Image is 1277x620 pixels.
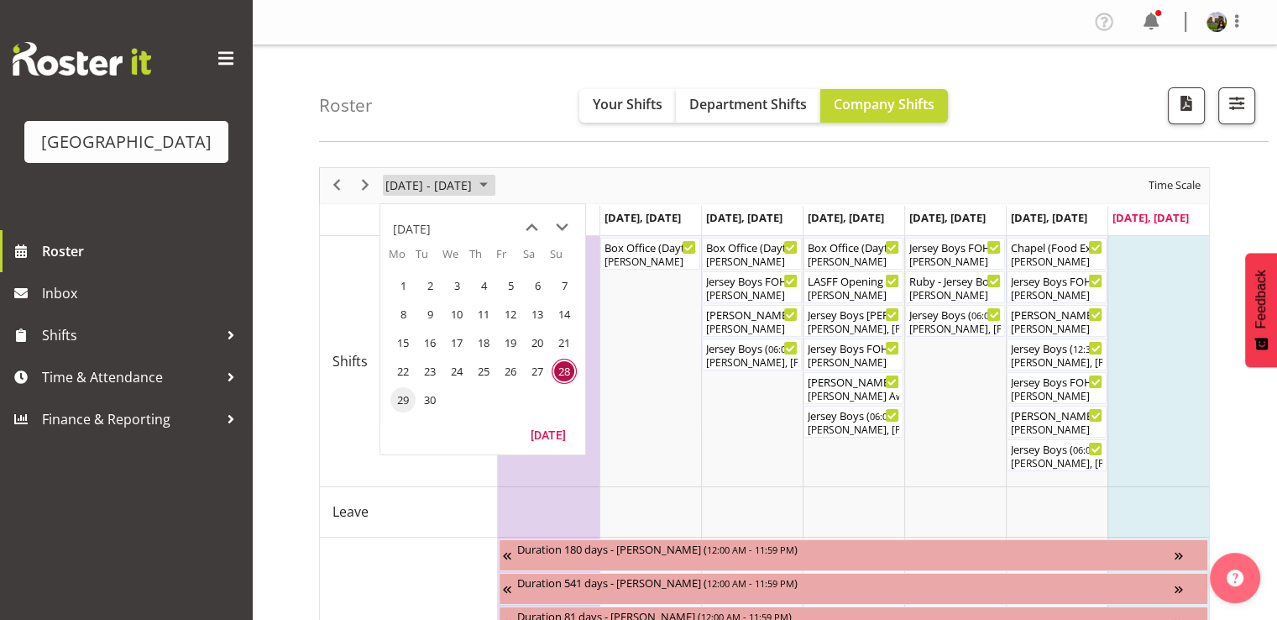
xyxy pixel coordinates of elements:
[707,576,794,590] span: 12:00 AM - 11:59 PM
[909,288,1001,303] div: [PERSON_NAME]
[803,238,903,270] div: Shifts"s event - Box Office (Daytime Shifts) Begin From Thursday, September 25, 2025 at 10:00:00 ...
[417,273,442,298] span: Tuesday, September 2, 2025
[496,246,523,271] th: Fr
[383,175,495,196] button: September 2025
[706,210,782,225] span: [DATE], [DATE]
[1073,443,1160,456] span: 06:00 PM - 10:10 PM
[905,271,1005,303] div: Shifts"s event - Ruby - Jersey Boys - Box Office Begin From Friday, September 26, 2025 at 5:30:00...
[417,359,442,384] span: Tuesday, September 23, 2025
[1011,389,1102,404] div: [PERSON_NAME]
[905,305,1005,337] div: Shifts"s event - Jersey Boys Begin From Friday, September 26, 2025 at 6:00:00 PM GMT+12:00 Ends A...
[498,273,523,298] span: Friday, September 5, 2025
[1007,339,1107,370] div: Shifts"s event - Jersey Boys Begin From Saturday, September 27, 2025 at 12:30:00 PM GMT+12:00 End...
[909,272,1001,289] div: Ruby - Jersey Boys - Box Office ( )
[1245,253,1277,367] button: Feedback - Show survey
[803,339,903,370] div: Shifts"s event - Jersey Boys FOHM shift Begin From Thursday, September 25, 2025 at 5:15:00 PM GMT...
[1011,423,1102,438] div: [PERSON_NAME]
[768,342,856,355] span: 06:00 PM - 10:10 PM
[390,273,416,298] span: Monday, September 1, 2025
[593,95,662,113] span: Your Shifts
[1227,570,1243,586] img: help-xxl-2.png
[604,239,696,255] div: Box Office (Daytime Shifts) ( )
[547,213,577,243] button: next month
[870,409,957,423] span: 06:00 PM - 10:10 PM
[320,487,498,538] td: Leave resource
[499,539,1208,571] div: Unavailability"s event - Duration 180 days - Katrina Luca Begin From Friday, July 4, 2025 at 12:0...
[42,281,243,306] span: Inbox
[523,246,550,271] th: Sa
[525,302,550,327] span: Saturday, September 13, 2025
[416,246,442,271] th: Tu
[803,372,903,404] div: Shifts"s event - Bobby-Lea - Jersey Boys - Box Office Begin From Thursday, September 25, 2025 at ...
[808,306,899,323] div: Jersey Boys [PERSON_NAME]'s Pre Show Event ( )
[702,305,802,337] div: Shifts"s event - Valerie - Jersey Boys - Box Office Begin From Wednesday, September 24, 2025 at 5...
[550,357,577,386] td: Sunday, September 28, 2025
[471,359,496,384] span: Thursday, September 25, 2025
[390,330,416,355] span: Monday, September 15, 2025
[1007,372,1107,404] div: Shifts"s event - Jersey Boys FOHM shift Begin From Saturday, September 27, 2025 at 5:15:00 PM GMT...
[1168,87,1205,124] button: Download a PDF of the roster according to the set date range.
[444,359,469,384] span: Wednesday, September 24, 2025
[803,271,903,303] div: Shifts"s event - LASFF Opening night (Film festival) Cargo Shed Begin From Thursday, September 25...
[707,543,794,556] span: 12:00 AM - 11:59 PM
[469,246,496,271] th: Th
[706,239,798,255] div: Box Office (Daytime Shifts) ( )
[42,239,243,264] span: Roster
[803,406,903,438] div: Shifts"s event - Jersey Boys Begin From Thursday, September 25, 2025 at 6:00:00 PM GMT+12:00 Ends...
[1206,12,1227,32] img: valerie-donaldson30b84046e2fb4b3171eb6bf86b7ff7f4.png
[820,89,948,123] button: Company Shifts
[1073,342,1160,355] span: 12:30 PM - 04:30 PM
[808,423,899,438] div: [PERSON_NAME], [PERSON_NAME], [PERSON_NAME], [PERSON_NAME], [PERSON_NAME], [PERSON_NAME], [PERSON...
[379,168,498,203] div: September 22 - 28, 2025
[1011,440,1102,457] div: Jersey Boys ( )
[499,573,1208,605] div: Unavailability"s event - Duration 541 days - Thomas Bohanna Begin From Tuesday, July 8, 2025 at 1...
[41,129,212,155] div: [GEOGRAPHIC_DATA]
[498,359,523,384] span: Friday, September 26, 2025
[808,272,899,289] div: LASFF Opening night (Film festival) Cargo Shed ( )
[604,210,681,225] span: [DATE], [DATE]
[525,330,550,355] span: Saturday, September 20, 2025
[1007,238,1107,270] div: Shifts"s event - Chapel (Food Experience / Party) Cargo Shed Begin From Saturday, September 27, 2...
[326,175,348,196] button: Previous
[444,302,469,327] span: Wednesday, September 10, 2025
[808,322,899,337] div: [PERSON_NAME], [PERSON_NAME]
[417,330,442,355] span: Tuesday, September 16, 2025
[13,42,151,76] img: Rosterit website logo
[579,89,676,123] button: Your Shifts
[706,339,798,356] div: Jersey Boys ( )
[689,95,807,113] span: Department Shifts
[702,339,802,370] div: Shifts"s event - Jersey Boys Begin From Wednesday, September 24, 2025 at 6:00:00 PM GMT+12:00 End...
[552,330,577,355] span: Sunday, September 21, 2025
[389,246,416,271] th: Mo
[808,389,899,404] div: [PERSON_NAME] Awhina [PERSON_NAME]
[1147,175,1202,196] span: Time Scale
[417,387,442,412] span: Tuesday, September 30, 2025
[1011,272,1102,289] div: Jersey Boys FOHM shift ( )
[1011,322,1102,337] div: [PERSON_NAME]
[471,273,496,298] span: Thursday, September 4, 2025
[1011,373,1102,390] div: Jersey Boys FOHM shift ( )
[550,246,577,271] th: Su
[1011,355,1102,370] div: [PERSON_NAME], [PERSON_NAME], [PERSON_NAME], [PERSON_NAME], [PERSON_NAME], [PERSON_NAME]
[706,288,798,303] div: [PERSON_NAME]
[600,238,700,270] div: Shifts"s event - Box Office (Daytime Shifts) Begin From Tuesday, September 23, 2025 at 10:00:00 A...
[1218,87,1255,124] button: Filter Shifts
[498,330,523,355] span: Friday, September 19, 2025
[552,359,577,384] span: Sunday, September 28, 2025
[417,302,442,327] span: Tuesday, September 9, 2025
[516,213,547,243] button: previous month
[390,359,416,384] span: Monday, September 22, 2025
[676,89,820,123] button: Department Shifts
[552,273,577,298] span: Sunday, September 7, 2025
[604,255,696,270] div: [PERSON_NAME]
[390,387,416,412] span: Monday, September 29, 2025
[1011,407,1102,423] div: [PERSON_NAME] - Jersey Boys - Box Office ( )
[909,255,1001,270] div: [PERSON_NAME]
[1253,270,1269,328] span: Feedback
[1112,210,1189,225] span: [DATE], [DATE]
[808,373,899,390] div: [PERSON_NAME] - Jersey Boys - Box Office ( )
[42,323,218,348] span: Shifts
[442,246,469,271] th: We
[834,95,934,113] span: Company Shifts
[525,273,550,298] span: Saturday, September 6, 2025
